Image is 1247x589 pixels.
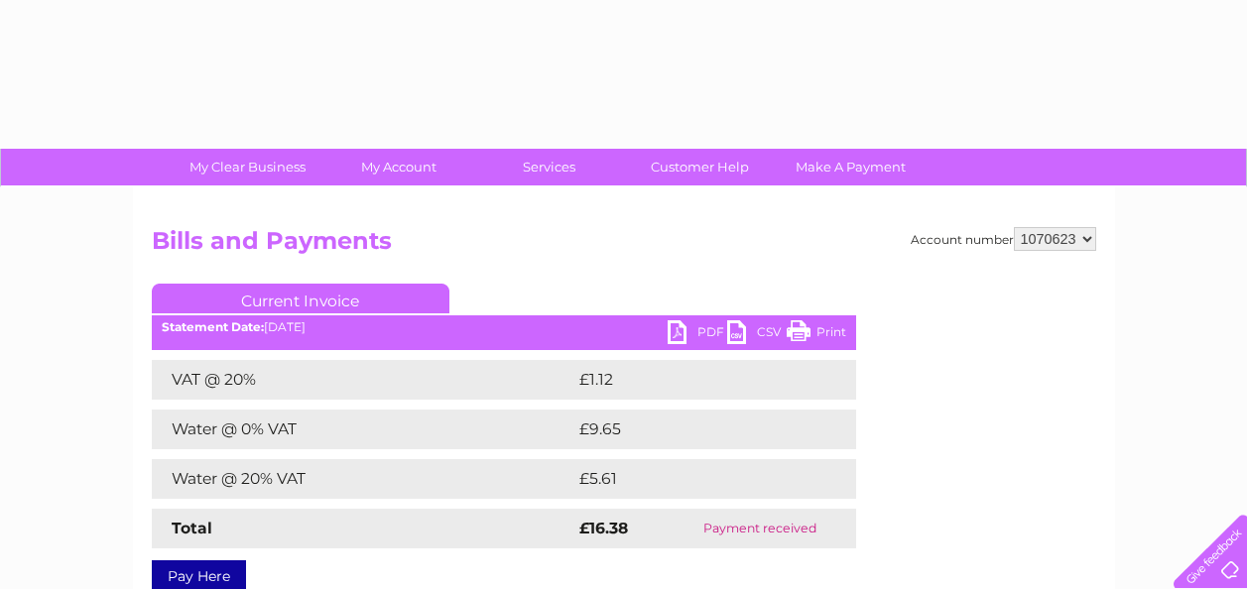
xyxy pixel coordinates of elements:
[579,519,628,537] strong: £16.38
[172,519,212,537] strong: Total
[911,227,1096,251] div: Account number
[152,227,1096,265] h2: Bills and Payments
[574,459,808,499] td: £5.61
[152,360,574,400] td: VAT @ 20%
[152,459,574,499] td: Water @ 20% VAT
[467,149,631,185] a: Services
[727,320,787,349] a: CSV
[787,320,846,349] a: Print
[152,410,574,449] td: Water @ 0% VAT
[668,320,727,349] a: PDF
[166,149,329,185] a: My Clear Business
[618,149,782,185] a: Customer Help
[152,320,856,334] div: [DATE]
[316,149,480,185] a: My Account
[162,319,264,334] b: Statement Date:
[574,360,804,400] td: £1.12
[574,410,811,449] td: £9.65
[152,284,449,313] a: Current Invoice
[769,149,933,185] a: Make A Payment
[665,509,855,548] td: Payment received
